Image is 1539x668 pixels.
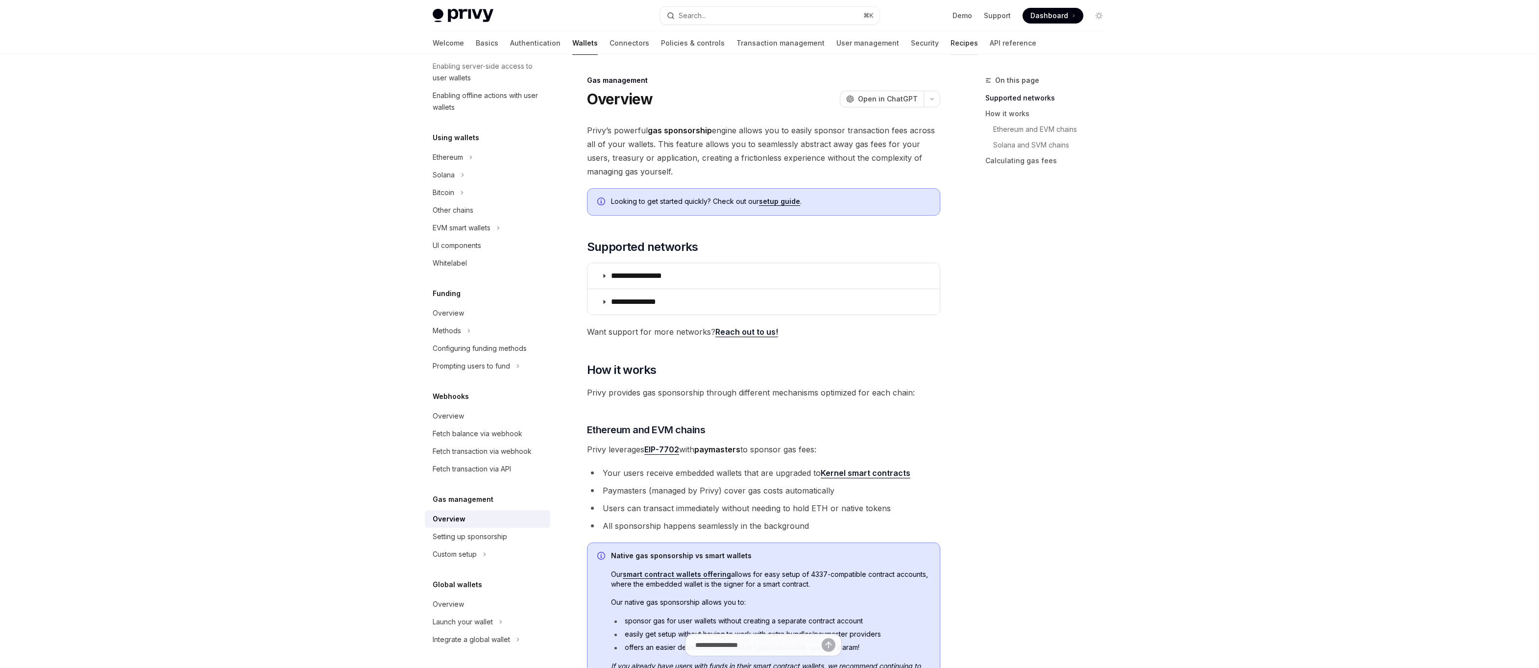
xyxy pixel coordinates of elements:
div: Enabling offline actions with user wallets [433,90,544,113]
a: Security [911,31,939,55]
div: Setting up sponsorship [433,531,507,543]
div: Methods [433,325,461,337]
a: Ethereum and EVM chains [985,122,1115,137]
div: Whitelabel [433,257,467,269]
a: Authentication [510,31,561,55]
a: Welcome [433,31,464,55]
span: Our native gas sponsorship allows you to: [611,597,930,607]
a: Other chains [425,201,550,219]
button: Toggle dark mode [1091,8,1107,24]
span: Looking to get started quickly? Check out our . [611,197,930,206]
svg: Info [597,198,607,207]
div: UI components [433,240,481,251]
a: Solana and SVM chains [985,137,1115,153]
h5: Funding [433,288,461,299]
button: Toggle Prompting users to fund section [425,357,550,375]
a: Demo [953,11,972,21]
span: Privy leverages with to sponsor gas fees: [587,443,940,456]
a: Basics [476,31,498,55]
strong: gas sponsorship [648,125,712,135]
h1: Overview [587,90,653,108]
button: Toggle Integrate a global wallet section [425,631,550,648]
button: Open in ChatGPT [840,91,924,107]
li: All sponsorship happens seamlessly in the background [587,519,940,533]
li: sponsor gas for user wallets without creating a separate contract account [611,616,930,626]
li: easily get setup without having to work with extra bundler/paymaster providers [611,629,930,639]
a: Fetch balance via webhook [425,425,550,443]
a: smart contract wallets offering [623,570,731,579]
div: Overview [433,307,464,319]
a: Fetch transaction via webhook [425,443,550,460]
button: Send message [822,638,835,652]
div: Fetch balance via webhook [433,428,522,440]
div: Solana [433,169,455,181]
li: Your users receive embedded wallets that are upgraded to [587,466,940,480]
a: Support [984,11,1011,21]
span: Dashboard [1030,11,1068,21]
div: Fetch transaction via webhook [433,445,532,457]
span: How it works [587,362,657,378]
h5: Global wallets [433,579,482,591]
span: ⌘ K [863,12,874,20]
strong: Native gas sponsorship vs smart wallets [611,551,752,560]
a: Dashboard [1023,8,1083,24]
span: Our allows for easy setup of 4337-compatible contract accounts, where the embedded wallet is the ... [611,569,930,589]
a: Reach out to us! [715,327,778,337]
a: User management [836,31,899,55]
a: Connectors [610,31,649,55]
div: Bitcoin [433,187,454,198]
a: Overview [425,304,550,322]
strong: paymasters [694,445,740,454]
button: Toggle Bitcoin section [425,184,550,201]
button: Toggle Methods section [425,322,550,340]
svg: Info [597,552,607,562]
h5: Webhooks [433,391,469,402]
button: Toggle Launch your wallet section [425,613,550,631]
a: UI components [425,237,550,254]
div: Other chains [433,204,473,216]
a: Wallets [572,31,598,55]
a: Overview [425,510,550,528]
button: Toggle Custom setup section [425,545,550,563]
a: Overview [425,407,550,425]
a: Policies & controls [661,31,725,55]
li: Paymasters (managed by Privy) cover gas costs automatically [587,484,940,497]
div: Custom setup [433,548,477,560]
div: Fetch transaction via API [433,463,511,475]
div: Overview [433,410,464,422]
div: Overview [433,598,464,610]
button: Open search [660,7,879,25]
div: Gas management [587,75,940,85]
h5: Gas management [433,494,493,505]
span: Supported networks [587,239,698,255]
h5: Using wallets [433,132,479,144]
div: Integrate a global wallet [433,634,510,645]
a: Recipes [951,31,978,55]
a: How it works [985,106,1115,122]
a: Calculating gas fees [985,153,1115,169]
div: Enabling server-side access to user wallets [433,60,544,84]
div: Configuring funding methods [433,343,527,354]
div: EVM smart wallets [433,222,490,234]
a: Fetch transaction via API [425,460,550,478]
a: Overview [425,595,550,613]
a: Supported networks [985,90,1115,106]
div: Prompting users to fund [433,360,510,372]
a: Kernel smart contracts [821,468,910,478]
a: Enabling offline actions with user wallets [425,87,550,116]
img: light logo [433,9,493,23]
button: Toggle Solana section [425,166,550,184]
div: Ethereum [433,151,463,163]
a: API reference [990,31,1036,55]
span: Privy’s powerful engine allows you to easily sponsor transaction fees across all of your wallets.... [587,124,940,178]
a: Configuring funding methods [425,340,550,357]
a: EIP-7702 [644,445,679,455]
span: Want support for more networks? [587,325,940,339]
a: Transaction management [736,31,825,55]
button: Toggle Ethereum section [425,148,550,166]
button: Toggle EVM smart wallets section [425,219,550,237]
li: Users can transact immediately without needing to hold ETH or native tokens [587,501,940,515]
a: Setting up sponsorship [425,528,550,545]
span: On this page [995,74,1039,86]
a: Whitelabel [425,254,550,272]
